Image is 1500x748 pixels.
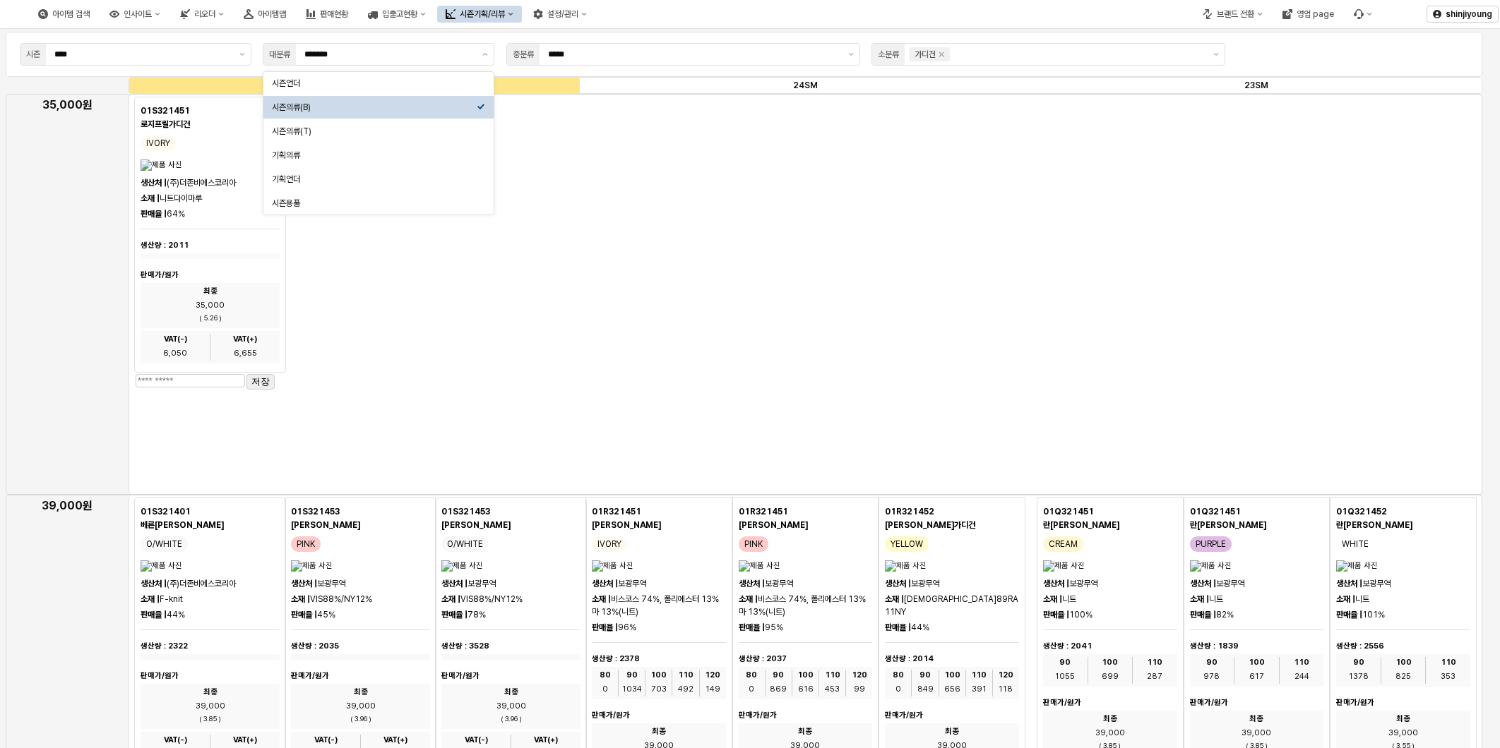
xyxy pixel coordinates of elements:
[915,47,936,61] div: 가디건
[235,6,294,23] div: 아이템맵
[437,6,522,23] div: 시즌기획/리뷰
[382,9,417,19] div: 입출고현황
[272,102,477,113] div: 시즌의류(B)
[460,9,505,19] div: 시즌기획/리뷰
[320,9,348,19] div: 판매현황
[359,6,434,23] div: 입출고현황
[547,9,578,19] div: 설정/관리
[1297,9,1334,19] div: 영업 page
[52,9,90,19] div: 아이템 검색
[1217,9,1254,19] div: 브랜드 전환
[1244,80,1268,90] strong: 23SM
[124,9,152,19] div: 인사이트
[194,9,215,19] div: 리오더
[1194,6,1271,23] div: 브랜드 전환
[1446,8,1492,20] p: shinjiyoung
[11,98,123,112] h5: 35,000원
[30,6,98,23] div: 아이템 검색
[258,9,286,19] div: 아이템맵
[272,126,477,137] div: 시즌의류(T)
[525,6,595,23] div: 설정/관리
[1345,6,1381,23] div: 버그 제보 및 기능 개선 요청
[878,47,899,61] div: 소분류
[272,174,477,185] div: 기획언더
[843,44,859,65] button: 제안 사항 표시
[172,6,232,23] div: 리오더
[101,6,169,23] div: 인사이트
[477,44,494,65] button: 제안 사항 표시
[297,6,357,23] div: 판매현황
[793,80,818,90] strong: 24SM
[272,150,477,161] div: 기획의류
[513,47,534,61] div: 중분류
[1274,6,1343,23] div: 영업 page
[272,78,477,89] div: 시즌언더
[11,499,123,513] h5: 39,000원
[26,47,40,61] div: 시즌
[939,52,944,57] div: Remove 가디건
[1208,44,1225,65] button: 제안 사항 표시
[263,71,494,215] div: Select an option
[272,198,477,209] div: 시즌용품
[269,47,290,61] div: 대분류
[234,44,251,65] button: 제안 사항 표시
